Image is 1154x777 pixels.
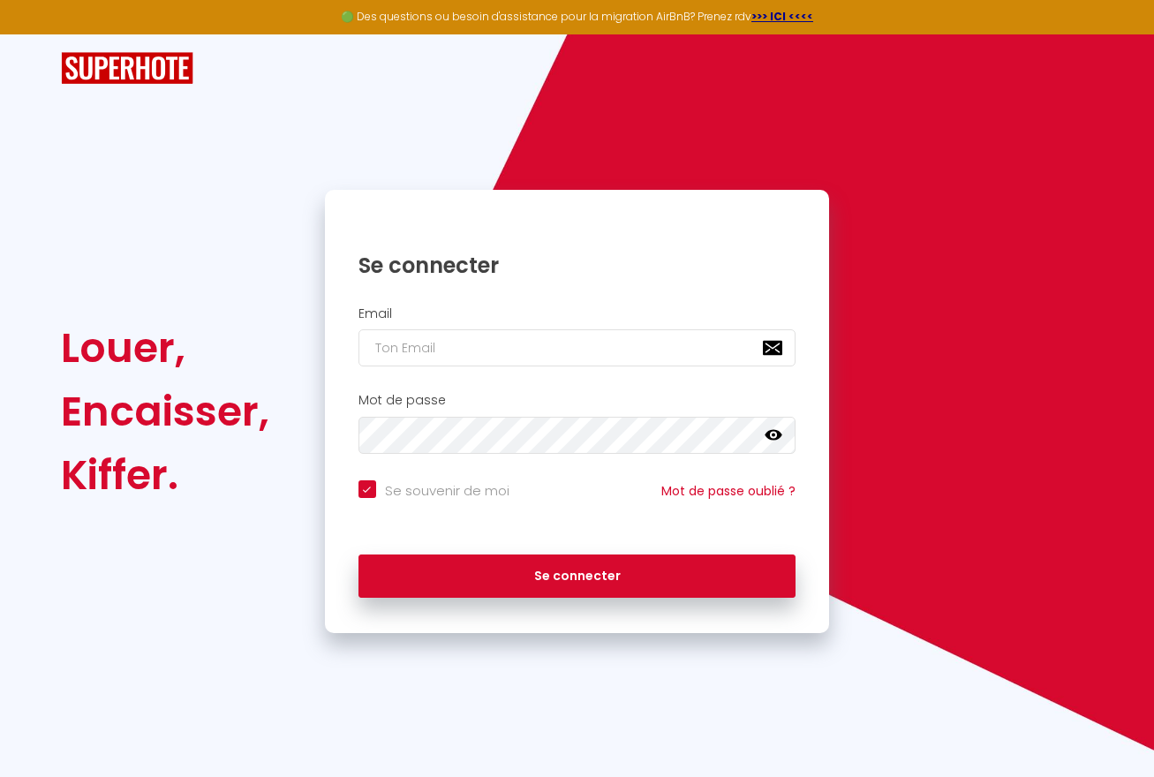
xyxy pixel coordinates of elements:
[358,329,796,366] input: Ton Email
[61,380,269,443] div: Encaisser,
[61,52,193,85] img: SuperHote logo
[61,443,269,507] div: Kiffer.
[61,316,269,380] div: Louer,
[358,393,796,408] h2: Mot de passe
[358,306,796,321] h2: Email
[358,554,796,599] button: Se connecter
[751,9,813,24] a: >>> ICI <<<<
[661,482,796,500] a: Mot de passe oublié ?
[358,252,796,279] h1: Se connecter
